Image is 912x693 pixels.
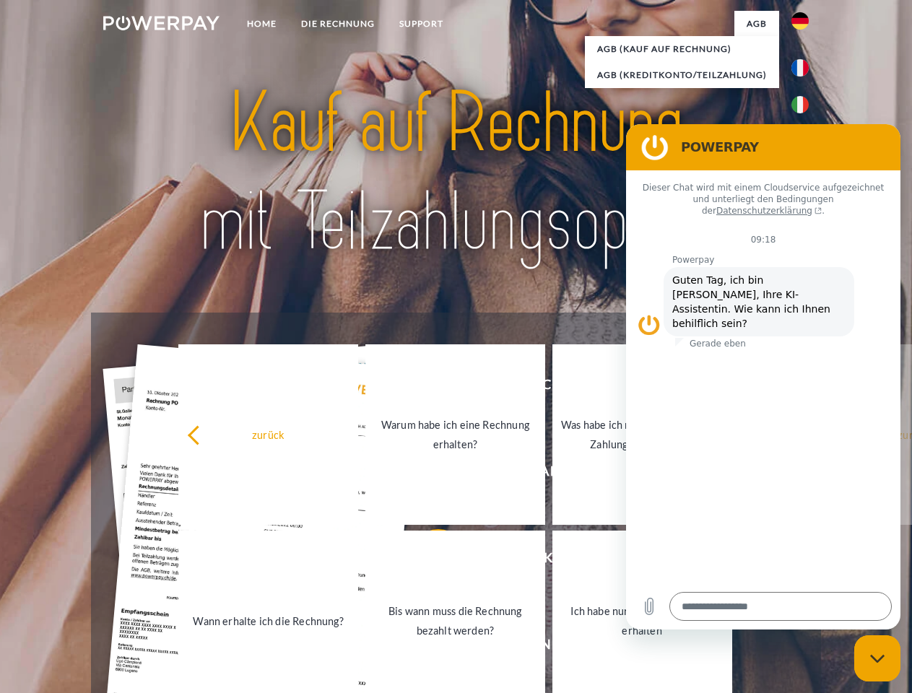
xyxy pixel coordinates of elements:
[138,69,774,276] img: title-powerpay_de.svg
[561,601,724,640] div: Ich habe nur eine Teillieferung erhalten
[561,415,724,454] div: Was habe ich noch offen, ist meine Zahlung eingegangen?
[734,11,779,37] a: agb
[854,635,900,681] iframe: Schaltfläche zum Öffnen des Messaging-Fensters; Konversation läuft
[791,59,809,77] img: fr
[289,11,387,37] a: DIE RECHNUNG
[187,611,349,630] div: Wann erhalte ich die Rechnung?
[791,96,809,113] img: it
[585,36,779,62] a: AGB (Kauf auf Rechnung)
[387,11,456,37] a: SUPPORT
[791,12,809,30] img: de
[235,11,289,37] a: Home
[585,62,779,88] a: AGB (Kreditkonto/Teilzahlung)
[374,415,537,454] div: Warum habe ich eine Rechnung erhalten?
[103,16,220,30] img: logo-powerpay-white.svg
[626,124,900,629] iframe: Messaging-Fenster
[552,344,732,525] a: Was habe ich noch offen, ist meine Zahlung eingegangen?
[187,424,349,444] div: zurück
[374,601,537,640] div: Bis wann muss die Rechnung bezahlt werden?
